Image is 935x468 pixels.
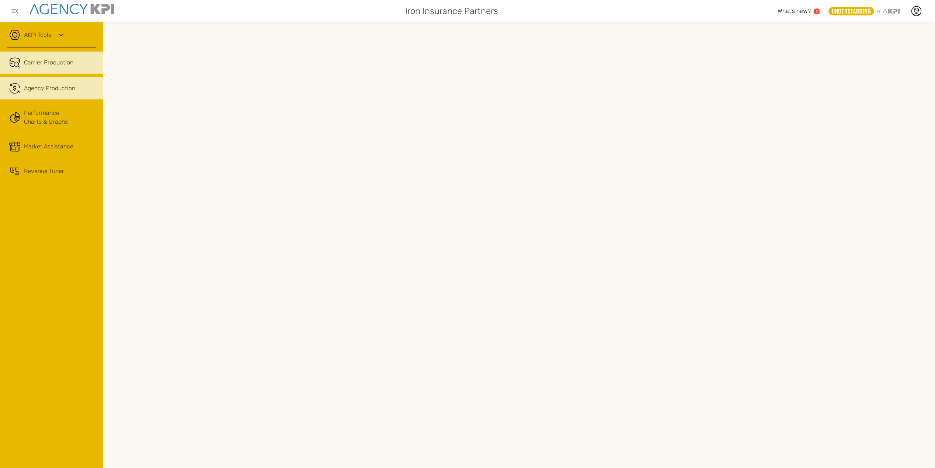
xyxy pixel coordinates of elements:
span: Market Assistance [24,142,73,151]
a: 5 [814,8,820,14]
span: Agency Production [24,84,75,93]
span: Iron Insurance Partners [405,4,498,18]
span: Revenue Tuner [24,167,64,176]
text: 5 [816,9,818,13]
a: AKPI Tools [24,31,51,39]
span: What’s new? [778,7,811,14]
span: Carrier Production [24,58,73,67]
img: agencykpi-logo-550x69-2d9e3fa8.png [29,4,114,14]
